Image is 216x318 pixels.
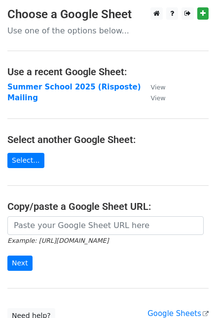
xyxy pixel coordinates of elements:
a: Mailing [7,93,38,102]
small: View [151,84,166,91]
small: Example: [URL][DOMAIN_NAME] [7,237,108,244]
input: Next [7,256,33,271]
h4: Use a recent Google Sheet: [7,66,209,78]
a: Google Sheets [147,309,209,318]
p: Use one of the options below... [7,26,209,36]
a: Select... [7,153,44,168]
a: View [141,93,166,102]
a: View [141,83,166,91]
input: Paste your Google Sheet URL here [7,216,204,235]
small: View [151,94,166,102]
h4: Select another Google Sheet: [7,134,209,145]
a: Summer School 2025 (Risposte) [7,83,141,91]
h4: Copy/paste a Google Sheet URL: [7,201,209,212]
h3: Choose a Google Sheet [7,7,209,22]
